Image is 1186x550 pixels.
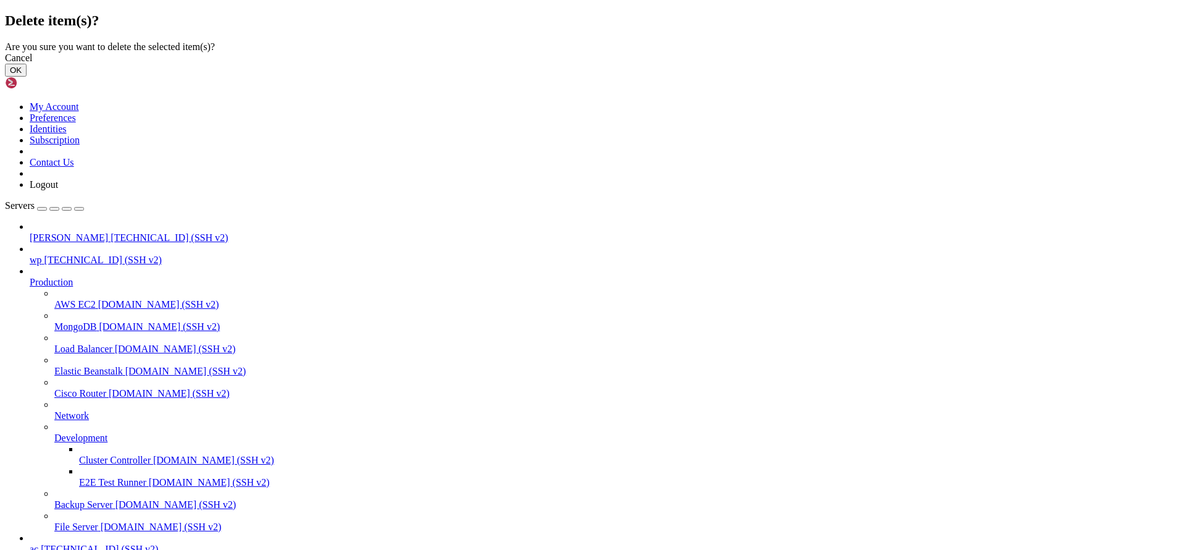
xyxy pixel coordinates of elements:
li: AWS EC2 [DOMAIN_NAME] (SSH v2) [54,288,1181,310]
span: Load Balancer [54,344,112,354]
span: MongoDB [54,321,96,332]
a: MongoDB [DOMAIN_NAME] (SSH v2) [54,321,1181,332]
span: Network [54,410,89,421]
span: [TECHNICAL_ID] (SSH v2) [111,232,228,243]
li: File Server [DOMAIN_NAME] (SSH v2) [54,510,1181,533]
span: [DOMAIN_NAME] (SSH v2) [116,499,237,510]
span: [DOMAIN_NAME] (SSH v2) [149,477,270,488]
span: [DOMAIN_NAME] (SSH v2) [101,522,222,532]
span: Backup Server [54,499,113,510]
li: Development [54,421,1181,488]
a: wp [TECHNICAL_ID] (SSH v2) [30,255,1181,266]
li: E2E Test Runner [DOMAIN_NAME] (SSH v2) [79,466,1181,488]
li: [PERSON_NAME] [TECHNICAL_ID] (SSH v2) [30,221,1181,243]
li: Elastic Beanstalk [DOMAIN_NAME] (SSH v2) [54,355,1181,377]
span: Production [30,277,73,287]
a: Logout [30,179,58,190]
span: [DOMAIN_NAME] (SSH v2) [99,321,220,332]
span: Elastic Beanstalk [54,366,123,376]
a: Network [54,410,1181,421]
span: E2E Test Runner [79,477,146,488]
a: Servers [5,200,84,211]
span: Servers [5,200,35,211]
a: [PERSON_NAME] [TECHNICAL_ID] (SSH v2) [30,232,1181,243]
a: E2E Test Runner [DOMAIN_NAME] (SSH v2) [79,477,1181,488]
a: Preferences [30,112,76,123]
li: Load Balancer [DOMAIN_NAME] (SSH v2) [54,332,1181,355]
span: Cluster Controller [79,455,151,465]
a: File Server [DOMAIN_NAME] (SSH v2) [54,522,1181,533]
a: Cluster Controller [DOMAIN_NAME] (SSH v2) [79,455,1181,466]
div: Are you sure you want to delete the selected item(s)? [5,41,1181,53]
a: Contact Us [30,157,74,167]
span: [DOMAIN_NAME] (SSH v2) [125,366,246,376]
h2: Delete item(s)? [5,12,1181,29]
li: Cisco Router [DOMAIN_NAME] (SSH v2) [54,377,1181,399]
span: Cisco Router [54,388,106,399]
span: AWS EC2 [54,299,96,310]
a: Load Balancer [DOMAIN_NAME] (SSH v2) [54,344,1181,355]
span: [DOMAIN_NAME] (SSH v2) [98,299,219,310]
li: Cluster Controller [DOMAIN_NAME] (SSH v2) [79,444,1181,466]
a: Elastic Beanstalk [DOMAIN_NAME] (SSH v2) [54,366,1181,377]
li: wp [TECHNICAL_ID] (SSH v2) [30,243,1181,266]
span: wp [30,255,42,265]
a: Identities [30,124,67,134]
a: Backup Server [DOMAIN_NAME] (SSH v2) [54,499,1181,510]
img: Shellngn [5,77,76,89]
span: [TECHNICAL_ID] (SSH v2) [44,255,162,265]
span: [PERSON_NAME] [30,232,108,243]
span: [DOMAIN_NAME] (SSH v2) [109,388,230,399]
span: [DOMAIN_NAME] (SSH v2) [115,344,236,354]
li: MongoDB [DOMAIN_NAME] (SSH v2) [54,310,1181,332]
span: File Server [54,522,98,532]
li: Network [54,399,1181,421]
a: My Account [30,101,79,112]
a: Production [30,277,1181,288]
a: AWS EC2 [DOMAIN_NAME] (SSH v2) [54,299,1181,310]
li: Backup Server [DOMAIN_NAME] (SSH v2) [54,488,1181,510]
span: [DOMAIN_NAME] (SSH v2) [153,455,274,465]
a: Cisco Router [DOMAIN_NAME] (SSH v2) [54,388,1181,399]
div: Cancel [5,53,1181,64]
a: Subscription [30,135,80,145]
span: Development [54,433,107,443]
a: Development [54,433,1181,444]
li: Production [30,266,1181,533]
button: OK [5,64,27,77]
